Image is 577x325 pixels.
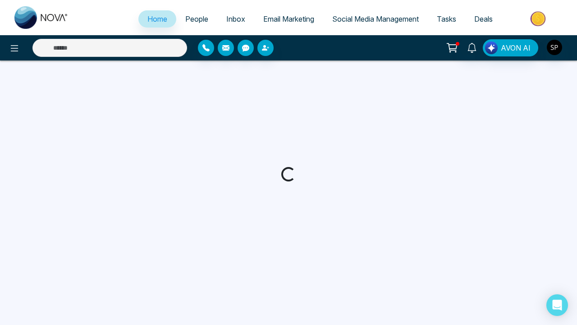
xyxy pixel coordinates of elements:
button: AVON AI [483,39,538,56]
span: Email Marketing [263,14,314,23]
span: AVON AI [501,42,531,53]
img: User Avatar [547,40,562,55]
a: Social Media Management [323,10,428,28]
span: Inbox [226,14,245,23]
span: Deals [474,14,493,23]
div: Open Intercom Messenger [546,294,568,316]
a: Tasks [428,10,465,28]
img: Market-place.gif [506,9,572,29]
a: Deals [465,10,502,28]
img: Nova CRM Logo [14,6,69,29]
span: Tasks [437,14,456,23]
a: Email Marketing [254,10,323,28]
img: Lead Flow [485,42,498,54]
a: People [176,10,217,28]
span: People [185,14,208,23]
span: Home [147,14,167,23]
span: Social Media Management [332,14,419,23]
a: Home [138,10,176,28]
a: Inbox [217,10,254,28]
